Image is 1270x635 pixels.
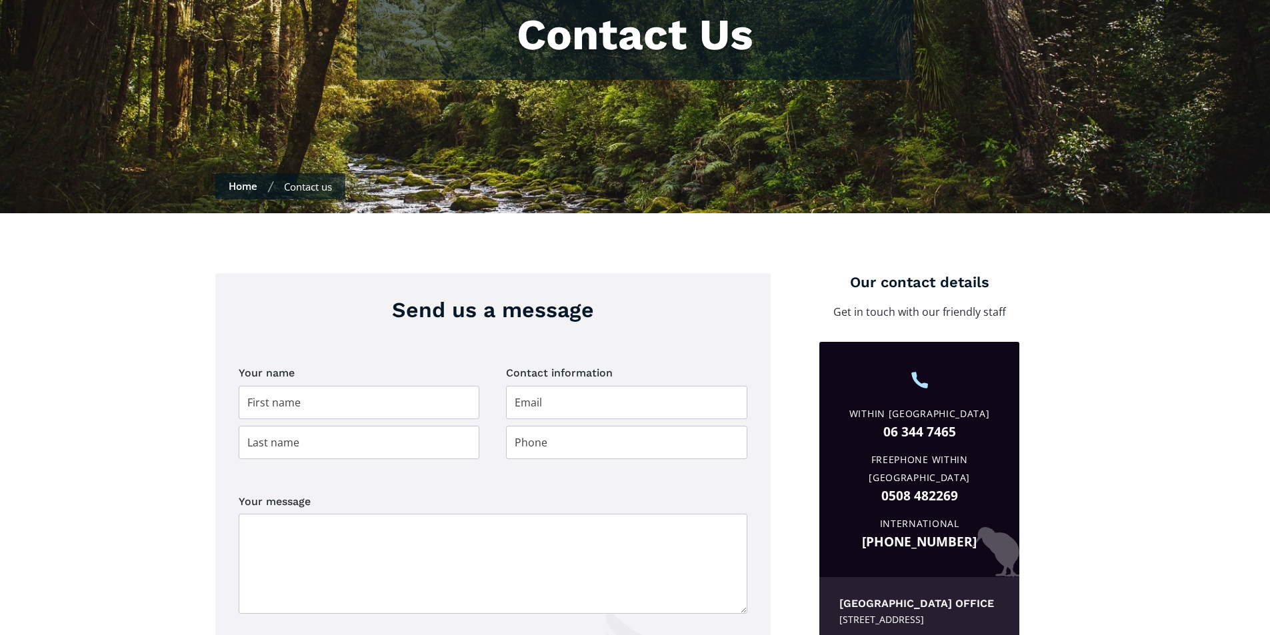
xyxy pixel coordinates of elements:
[819,303,1019,322] p: Get in touch with our friendly staff
[370,10,900,60] h1: Contact Us
[239,386,480,419] input: First name
[215,173,345,199] nav: Breadcrumbs
[239,297,747,323] h3: Send us a message
[829,405,1009,423] div: Within [GEOGRAPHIC_DATA]
[506,426,747,459] input: Phone
[239,426,480,459] input: Last name
[229,179,257,193] a: Home
[239,363,295,382] legend: Your name
[829,451,1009,487] div: Freephone Within [GEOGRAPHIC_DATA]
[839,597,999,611] h5: [GEOGRAPHIC_DATA] office
[284,180,332,193] div: Contact us
[829,533,1009,551] a: [PHONE_NUMBER]
[239,492,747,510] label: Your message
[829,423,1009,441] a: 06 344 7465
[819,273,1019,293] h4: Our contact details
[829,515,1009,533] div: International
[829,487,1009,505] a: 0508 482269
[506,363,613,382] legend: Contact information
[506,386,747,419] input: Email
[839,611,999,628] div: [STREET_ADDRESS]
